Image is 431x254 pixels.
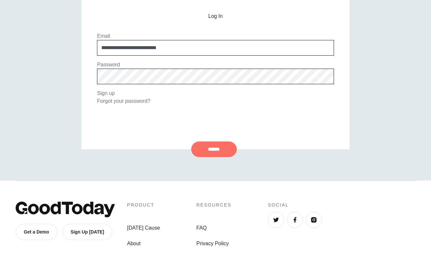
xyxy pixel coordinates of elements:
[287,212,303,228] a: Facebook
[127,240,160,247] a: About
[268,212,284,228] a: Twitter
[292,217,298,223] img: Facebook
[268,202,415,208] h4: Social
[196,202,231,208] h4: Resources
[127,202,160,208] h4: Product
[97,98,150,104] a: Forgot your password?
[273,217,279,223] img: Twitter
[311,217,317,223] img: Instagram
[127,224,160,232] a: [DATE] Cause
[306,212,322,228] a: Instagram
[63,224,112,240] a: Sign Up [DATE]
[97,90,115,96] a: Sign up
[97,62,120,67] label: Password
[16,202,115,217] img: GoodToday
[196,224,231,232] a: FAQ
[97,33,110,39] label: Email
[196,240,231,247] a: Privacy Policy
[97,13,334,19] h2: Log In
[16,224,57,240] a: Get a Demo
